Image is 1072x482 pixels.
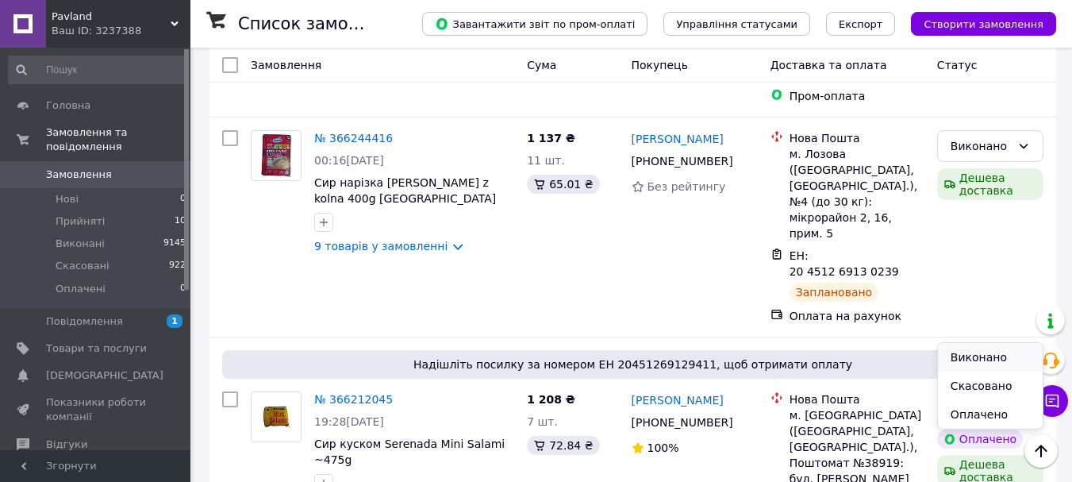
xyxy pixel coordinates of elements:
span: 7 шт. [527,415,558,428]
span: Замовлення [251,59,321,71]
span: 10 [175,214,186,229]
span: 1 137 ₴ [527,132,575,145]
h1: Список замовлень [238,14,399,33]
div: Виконано [951,137,1011,155]
div: Оплачено [937,430,1023,449]
img: Фото товару [258,392,295,442]
span: Доставка та оплата [770,59,887,71]
span: 9145 [163,237,186,251]
a: Створити замовлення [895,17,1056,29]
span: ЕН: 20 4512 6913 0239 [790,249,899,278]
button: Наверх [1024,434,1058,468]
li: Скасовано [938,372,1043,400]
span: Без рейтингу [647,180,726,193]
div: 72.84 ₴ [527,436,599,455]
div: Нова Пошта [790,391,924,407]
a: № 366212045 [314,393,393,406]
span: 0 [180,282,186,296]
div: Пром-оплата [790,88,924,104]
input: Пошук [8,56,187,84]
span: 100% [647,442,679,454]
div: м. Лозова ([GEOGRAPHIC_DATA], [GEOGRAPHIC_DATA].), №4 (до 30 кг): мікрорайон 2, 16, прим. 5 [790,146,924,241]
span: Покупець [632,59,688,71]
span: 1 [167,314,183,328]
a: 4 товара у замовленні [314,67,445,80]
span: Cума [527,59,556,71]
span: Статус [937,59,978,71]
a: Фото товару [251,391,302,442]
span: Замовлення [46,168,112,182]
span: Прийняті [56,214,105,229]
span: Нові [56,192,79,206]
a: Фото товару [251,130,302,181]
span: Надішліть посилку за номером ЕН 20451269129411, щоб отримати оплату [229,357,1037,372]
div: Заплановано [790,283,879,302]
div: [PHONE_NUMBER] [628,150,736,172]
a: [PERSON_NAME] [632,131,724,147]
div: [PHONE_NUMBER] [628,411,736,434]
img: Фото товару [258,131,295,180]
a: Сир нарізка [PERSON_NAME] z kolna 400g [GEOGRAPHIC_DATA] [314,176,496,205]
span: Pavland [52,10,171,24]
div: Дешева доставка [937,168,1043,200]
span: Замовлення та повідомлення [46,125,190,154]
span: 1 208 ₴ [527,393,575,406]
span: Управління статусами [676,18,797,30]
button: Завантажити звіт по пром-оплаті [422,12,647,36]
span: 922 [169,259,186,273]
div: Нова Пошта [790,130,924,146]
div: Ваш ID: 3237388 [52,24,190,38]
a: № 366244416 [314,132,393,145]
span: Експорт [839,18,883,30]
button: Управління статусами [663,12,810,36]
span: Завантажити звіт по пром-оплаті [435,17,635,31]
li: Виконано [938,343,1043,372]
button: Чат з покупцем [1036,385,1068,417]
a: Сир куском Serenada Mini Salami ~475g [314,438,505,466]
span: Оплачені [56,282,106,296]
span: 11 шт. [527,154,565,167]
span: Виконані [56,237,105,251]
button: Створити замовлення [911,12,1056,36]
button: Експорт [826,12,896,36]
span: 19:28[DATE] [314,415,384,428]
div: Оплата на рахунок [790,308,924,324]
span: Створити замовлення [924,18,1043,30]
span: Показники роботи компанії [46,395,147,424]
span: Товари та послуги [46,341,147,356]
a: [PERSON_NAME] [632,392,724,408]
span: 00:16[DATE] [314,154,384,167]
span: Відгуки [46,438,87,452]
span: Головна [46,98,90,113]
span: Повідомлення [46,314,123,329]
span: 0 [180,192,186,206]
li: Оплачено [938,400,1043,429]
span: [DEMOGRAPHIC_DATA] [46,368,163,383]
span: Скасовані [56,259,110,273]
a: 9 товарів у замовленні [314,240,448,253]
div: 65.01 ₴ [527,175,599,194]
